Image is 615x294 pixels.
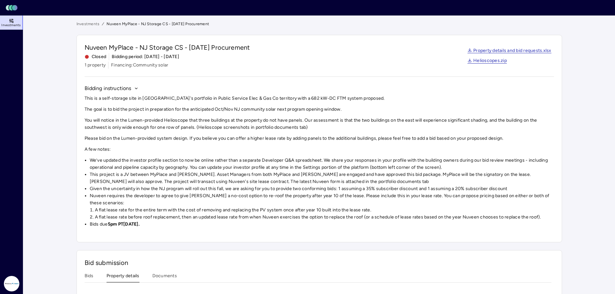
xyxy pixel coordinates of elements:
p: This is a self-storage site in [GEOGRAPHIC_DATA]'s portfolio in Public Service Elec & Gas Co terr... [85,95,554,102]
span: Closed [85,53,107,60]
li: Bids due [90,221,554,228]
button: Bids [85,272,94,282]
span: Investments [1,23,21,27]
span: Nuveen MyPlace - NJ Storage CS - [DATE] Procurement [85,43,250,52]
a: Helioscopes.zip [467,58,507,64]
p: Please bid on the Lumen-provided system design. If you believe you can offer a higher lease rate ... [85,135,554,142]
a: Investments [77,21,100,27]
li: Given the uncertainty in how the NJ program will roll out this fall, we are asking for you to pro... [90,185,554,192]
li: Nuveen requires the developer to agree to give [PERSON_NAME] a no-cost option to re-roof the prop... [90,192,554,221]
span: Nuveen MyPlace - NJ Storage CS - [DATE] Procurement [107,21,209,27]
span: Financing: Community solar [111,62,168,69]
li: A flat lease rate for the entire term with the cost of removing and replacing the PV system once ... [95,207,554,214]
button: Documents [152,272,177,282]
p: You will notice in the Lumen-provided Helioscope that three buildings at the property do not have... [85,117,554,131]
button: Property details [107,272,139,282]
img: Radial Power [4,276,19,291]
span: Bidding instructions [85,85,131,92]
p: The goal is to bid the project in preparation for the anticipated Oct/Nov NJ community solar next... [85,106,554,113]
nav: breadcrumb [77,21,562,27]
span: Bid submission [85,259,128,267]
span: Bidding period: [DATE] - [DATE] [112,53,179,60]
li: A flat lease rate before roof replacement, then an updated lease rate from when Nuveen exercises ... [95,214,554,221]
li: We’ve updated the investor profile section to now be online rather than a separate Developer Q&A ... [90,157,554,171]
span: 1 property [85,62,106,69]
strong: 5pm PT[DATE]. [108,221,139,227]
button: Bidding instructions [85,85,138,92]
a: Property details and bid requests.xlsx [467,48,551,54]
p: A few notes: [85,146,554,153]
li: This project is a JV between MyPlace and [PERSON_NAME]. Asset Managers from both MyPlace and [PER... [90,171,554,185]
